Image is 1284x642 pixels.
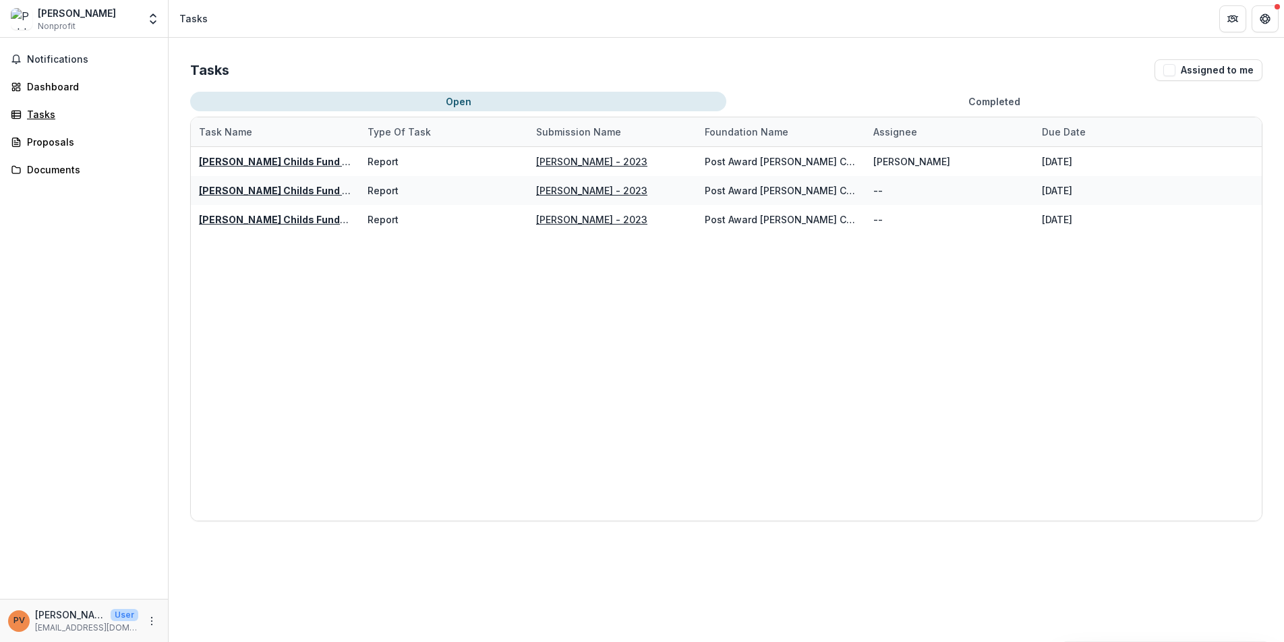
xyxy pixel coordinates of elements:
[705,154,857,169] div: Post Award [PERSON_NAME] Childs Memorial Fund
[873,154,950,169] div: [PERSON_NAME]
[528,125,629,139] div: Submission Name
[144,613,160,629] button: More
[359,117,528,146] div: Type of Task
[27,135,152,149] div: Proposals
[536,214,647,225] a: [PERSON_NAME] - 2023
[179,11,208,26] div: Tasks
[190,92,726,111] button: Open
[726,92,1262,111] button: Completed
[873,183,883,198] div: --
[11,8,32,30] img: Pablo Villar
[697,125,796,139] div: Foundation Name
[705,212,857,227] div: Post Award [PERSON_NAME] Childs Memorial Fund
[13,616,25,625] div: Pablo Villar
[144,5,163,32] button: Open entity switcher
[368,183,399,198] div: Report
[368,212,399,227] div: Report
[38,20,76,32] span: Nonprofit
[35,608,105,622] p: [PERSON_NAME]
[199,214,506,225] a: [PERSON_NAME] Childs Funds Fellow’s Annual Progress Report
[528,117,697,146] div: Submission Name
[1042,154,1072,169] div: [DATE]
[1034,117,1202,146] div: Due Date
[27,80,152,94] div: Dashboard
[1219,5,1246,32] button: Partners
[174,9,213,28] nav: breadcrumb
[1034,125,1094,139] div: Due Date
[27,54,157,65] span: Notifications
[199,156,568,167] a: [PERSON_NAME] Childs Fund Fellowship Award Financial Expenditure Report
[27,107,152,121] div: Tasks
[5,103,163,125] a: Tasks
[111,609,138,621] p: User
[865,125,925,139] div: Assignee
[368,154,399,169] div: Report
[199,185,568,196] a: [PERSON_NAME] Childs Fund Fellowship Award Financial Expenditure Report
[191,125,260,139] div: Task Name
[697,117,865,146] div: Foundation Name
[865,117,1034,146] div: Assignee
[1042,212,1072,227] div: [DATE]
[705,183,857,198] div: Post Award [PERSON_NAME] Childs Memorial Fund
[1155,59,1262,81] button: Assigned to me
[536,185,647,196] a: [PERSON_NAME] - 2023
[191,117,359,146] div: Task Name
[359,125,439,139] div: Type of Task
[27,163,152,177] div: Documents
[1042,183,1072,198] div: [DATE]
[5,76,163,98] a: Dashboard
[5,158,163,181] a: Documents
[1252,5,1279,32] button: Get Help
[536,156,647,167] a: [PERSON_NAME] - 2023
[873,212,883,227] div: --
[5,49,163,70] button: Notifications
[35,622,138,634] p: [EMAIL_ADDRESS][DOMAIN_NAME]
[190,62,229,78] h2: Tasks
[5,131,163,153] a: Proposals
[38,6,116,20] div: [PERSON_NAME]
